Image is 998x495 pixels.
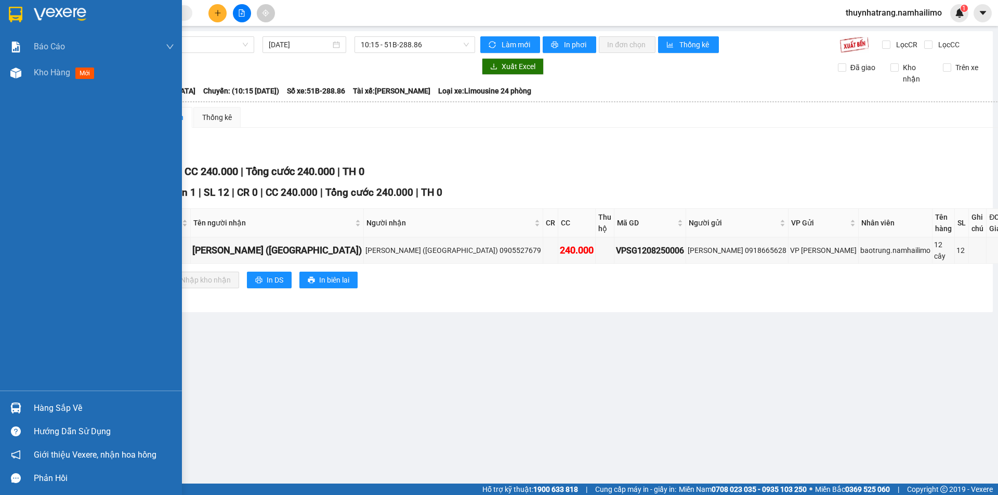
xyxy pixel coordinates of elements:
[203,85,279,97] span: Chuyến: (10:15 [DATE])
[815,484,890,495] span: Miền Bắc
[791,217,848,229] span: VP Gửi
[122,9,205,34] div: VP [PERSON_NAME]
[238,9,245,17] span: file-add
[319,274,349,286] span: In biên lai
[232,186,234,198] span: |
[809,487,812,491] span: ⚪️
[308,276,315,285] span: printer
[365,245,541,256] div: [PERSON_NAME] ([GEOGRAPHIC_DATA]) 0905527679
[260,186,263,198] span: |
[34,424,174,439] div: Hướng dẫn sử dụng
[11,473,21,483] span: message
[257,4,275,22] button: aim
[75,68,94,79] span: mới
[502,61,535,72] span: Xuất Excel
[688,245,786,256] div: [PERSON_NAME] 0918665628
[940,486,948,493] span: copyright
[214,9,221,17] span: plus
[34,40,65,53] span: Báo cáo
[34,471,174,486] div: Phản hồi
[9,10,25,21] span: Gửi:
[8,67,116,79] div: 100.000
[343,165,364,178] span: TH 0
[208,4,227,22] button: plus
[11,450,21,460] span: notification
[489,41,497,49] span: sync
[191,237,364,264] td: KHÁNH NGỌC (NHA TRANG)
[679,484,807,495] span: Miền Nam
[233,4,251,22] button: file-add
[266,186,318,198] span: CC 240.000
[837,6,950,19] span: thuynhatrang.namhailimo
[185,165,238,178] span: CC 240.000
[560,243,594,258] div: 240.000
[502,39,532,50] span: Làm mới
[168,186,196,198] span: Đơn 1
[193,217,353,229] span: Tên người nhận
[202,112,232,123] div: Thống kê
[267,274,283,286] span: In DS
[9,7,22,22] img: logo-vxr
[8,68,24,79] span: CR :
[898,484,899,495] span: |
[564,39,588,50] span: In phơi
[320,186,323,198] span: |
[617,217,675,229] span: Mã GD
[255,276,262,285] span: printer
[237,186,258,198] span: CR 0
[789,237,859,264] td: VP Phạm Ngũ Lão
[846,62,879,73] span: Đã giao
[241,165,243,178] span: |
[533,485,578,493] strong: 1900 633 818
[161,272,239,288] button: downloadNhập kho nhận
[122,46,205,61] div: 0979541281
[34,68,70,77] span: Kho hàng
[204,186,229,198] span: SL 12
[543,36,596,53] button: printerIn phơi
[10,68,21,78] img: warehouse-icon
[934,39,961,50] span: Lọc CC
[480,36,540,53] button: syncLàm mới
[353,85,430,97] span: Tài xế: [PERSON_NAME]
[551,41,560,49] span: printer
[482,484,578,495] span: Hỗ trợ kỹ thuật:
[712,485,807,493] strong: 0708 023 035 - 0935 103 250
[956,245,967,256] div: 12
[421,186,442,198] span: TH 0
[122,34,205,46] div: PHÚC
[933,209,955,237] th: Tên hàng
[596,209,614,237] th: Thu hộ
[969,209,987,237] th: Ghi chú
[262,9,269,17] span: aim
[790,245,857,256] div: VP [PERSON_NAME]
[10,403,21,413] img: warehouse-icon
[839,36,869,53] img: 9k=
[34,448,156,461] span: Giới thiệu Vexere, nhận hoa hồng
[978,8,988,18] span: caret-down
[595,484,676,495] span: Cung cấp máy in - giấy in:
[955,209,969,237] th: SL
[247,272,292,288] button: printerIn DS
[287,85,345,97] span: Số xe: 51B-288.86
[899,62,935,85] span: Kho nhận
[616,244,684,257] div: VPSG1208250006
[9,9,114,34] div: VP [GEOGRAPHIC_DATA]
[845,485,890,493] strong: 0369 525 060
[9,34,114,48] div: 0979541281
[974,4,992,22] button: caret-down
[166,43,174,51] span: down
[192,243,362,258] div: [PERSON_NAME] ([GEOGRAPHIC_DATA])
[599,36,655,53] button: In đơn chọn
[490,63,497,71] span: download
[658,36,719,53] button: bar-chartThống kê
[679,39,711,50] span: Thống kê
[482,58,544,75] button: downloadXuất Excel
[892,39,919,50] span: Lọc CR
[122,10,147,21] span: Nhận:
[934,239,953,262] div: 12 cây
[951,62,982,73] span: Trên xe
[325,186,413,198] span: Tổng cước 240.000
[361,37,469,52] span: 10:15 - 51B-288.86
[337,165,340,178] span: |
[299,272,358,288] button: printerIn biên lai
